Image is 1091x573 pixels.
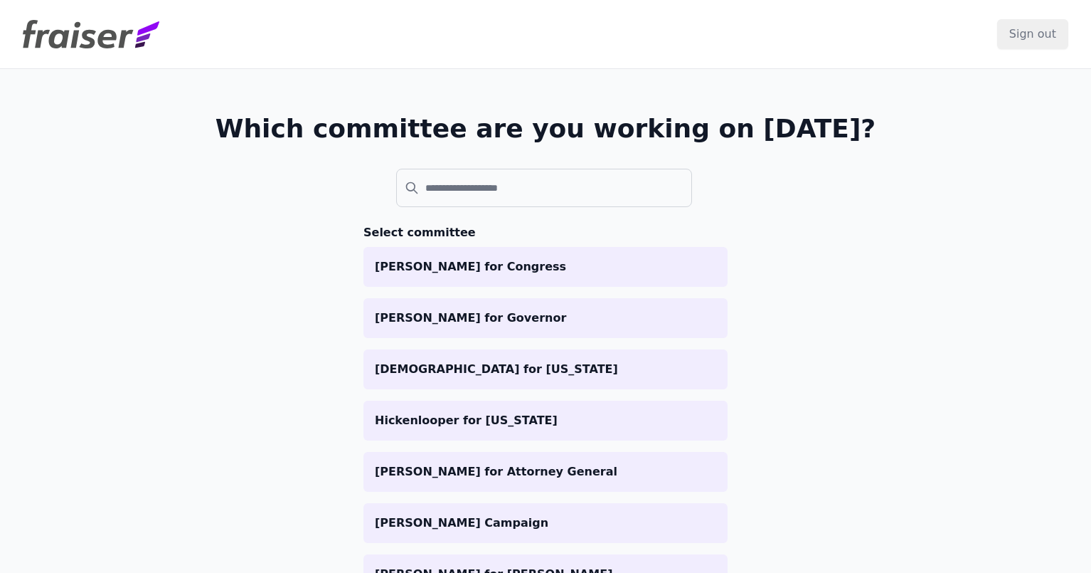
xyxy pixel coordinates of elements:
a: [DEMOGRAPHIC_DATA] for [US_STATE] [363,349,728,389]
a: [PERSON_NAME] for Attorney General [363,452,728,492]
a: [PERSON_NAME] for Governor [363,298,728,338]
p: Hickenlooper for [US_STATE] [375,412,716,429]
h3: Select committee [363,224,728,241]
a: [PERSON_NAME] for Congress [363,247,728,287]
h1: Which committee are you working on [DATE]? [215,115,876,143]
p: [PERSON_NAME] for Governor [375,310,716,327]
p: [DEMOGRAPHIC_DATA] for [US_STATE] [375,361,716,378]
a: Hickenlooper for [US_STATE] [363,401,728,441]
a: [PERSON_NAME] Campaign [363,503,728,543]
p: [PERSON_NAME] for Attorney General [375,463,716,480]
input: Sign out [997,19,1068,49]
p: [PERSON_NAME] Campaign [375,515,716,532]
img: Fraiser Logo [23,20,159,48]
p: [PERSON_NAME] for Congress [375,258,716,275]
